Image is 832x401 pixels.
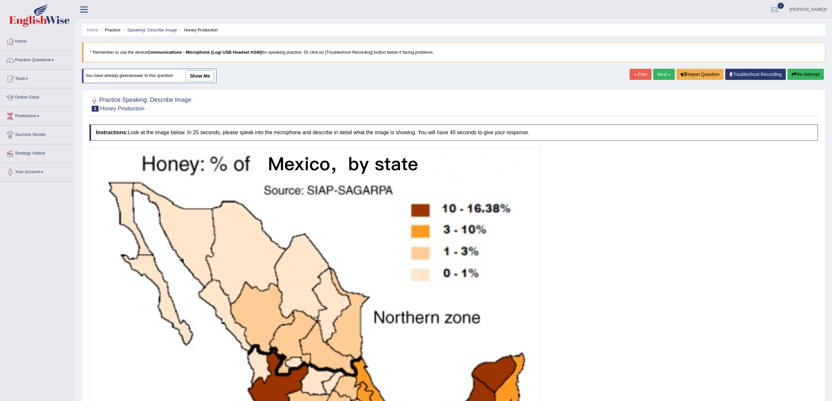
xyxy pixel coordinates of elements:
a: Home [0,32,75,49]
a: show me [186,70,214,82]
b: Communications - Microphone (Logi USB Headset H340) [147,50,262,55]
li: Practice [99,27,120,33]
li: Honey Production [178,27,218,33]
a: Online Class [0,88,75,105]
a: Tests [0,70,75,86]
blockquote: * Remember to use the device for speaking practice. Or click on [Troubleshoot Recording] button b... [82,42,825,62]
a: Troubleshoot Recording [725,69,786,80]
span: 2 [778,3,784,9]
a: « Prev [630,69,651,80]
a: Success Stories [0,126,75,142]
a: Home [87,27,98,32]
span: 2 [92,106,99,112]
a: Your Account [0,163,75,179]
small: Honey Production [100,105,144,112]
button: Report Question [676,69,724,80]
a: Speaking: Describe Image [127,27,177,32]
a: Strategy Videos [0,144,75,161]
b: Instructions: [96,130,128,135]
a: Next » [653,69,675,80]
h4: Look at the image below. In 25 seconds, please speak into the microphone and describe in detail w... [89,124,818,141]
div: You have already given answer to this question [82,69,217,83]
button: Re-Attempt [787,69,824,80]
a: Predictions [0,107,75,123]
h2: Practice Speaking: Describe Image [89,95,191,112]
a: Practice Questions [0,51,75,67]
